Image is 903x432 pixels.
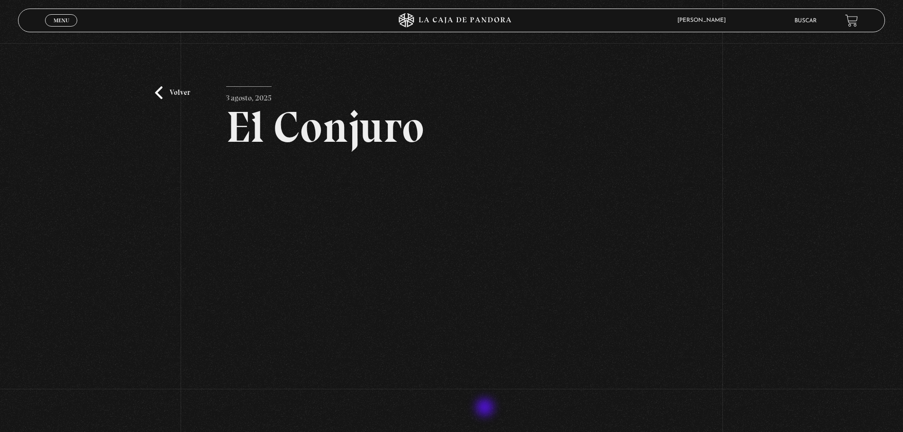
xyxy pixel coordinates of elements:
[226,163,677,417] iframe: Dailymotion video player – CINE PANDOREANO- LOS WARREN COMPLETO
[54,18,69,23] span: Menu
[155,86,190,99] a: Volver
[226,86,272,105] p: 3 agosto, 2025
[226,105,677,149] h2: El Conjuro
[794,18,817,24] a: Buscar
[50,26,73,32] span: Cerrar
[673,18,735,23] span: [PERSON_NAME]
[845,14,858,27] a: View your shopping cart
